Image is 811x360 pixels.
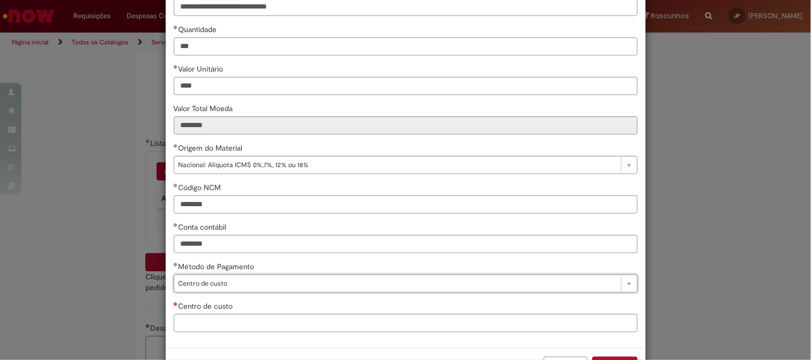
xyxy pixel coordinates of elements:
[174,183,179,187] span: Obrigatório Preenchido
[179,275,616,292] span: Centro de custo
[174,37,638,56] input: Quantidade
[174,116,638,135] input: Valor Total Moeda
[174,65,179,69] span: Obrigatório Preenchido
[174,144,179,148] span: Obrigatório Preenchido
[174,314,638,332] input: Centro de custo
[179,25,219,34] span: Quantidade
[174,77,638,95] input: Valor Unitário
[174,25,179,29] span: Obrigatório Preenchido
[179,143,245,153] span: Origem do Material
[174,262,179,267] span: Obrigatório Preenchido
[174,223,179,227] span: Obrigatório Preenchido
[174,302,179,306] span: Necessários
[179,222,229,232] span: Conta contábil
[179,301,235,311] span: Centro de custo
[179,183,223,192] span: Código NCM
[179,64,226,74] span: Valor Unitário
[179,262,257,271] span: Método de Pagamento
[179,156,616,174] span: Nacional: Alíquota ICMS 0%,7%, 12% ou 18%
[174,104,235,113] span: Somente leitura - Valor Total Moeda
[174,235,638,253] input: Conta contábil
[174,195,638,214] input: Código NCM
